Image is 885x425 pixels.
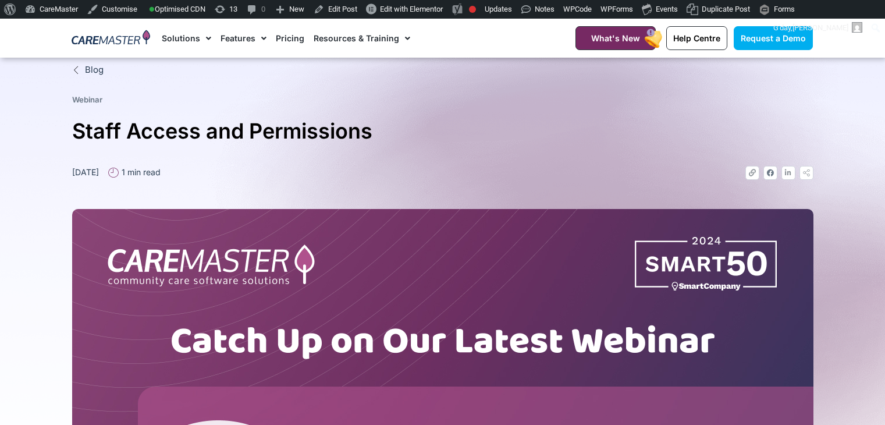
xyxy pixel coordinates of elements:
[162,19,211,58] a: Solutions
[469,6,476,13] div: Needs improvement
[72,30,150,47] img: CareMaster Logo
[72,167,99,177] time: [DATE]
[119,166,161,178] span: 1 min read
[734,26,813,50] a: Request a Demo
[575,26,656,50] a: What's New
[666,26,727,50] a: Help Centre
[72,95,102,104] a: Webinar
[741,33,806,43] span: Request a Demo
[792,23,848,32] span: [PERSON_NAME]
[72,63,813,77] a: Blog
[221,19,266,58] a: Features
[314,19,410,58] a: Resources & Training
[162,19,547,58] nav: Menu
[82,63,104,77] span: Blog
[769,19,867,37] a: G'day,
[276,19,304,58] a: Pricing
[591,33,640,43] span: What's New
[380,5,443,13] span: Edit with Elementor
[72,114,813,148] h1: Staff Access and Permissions
[673,33,720,43] span: Help Centre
